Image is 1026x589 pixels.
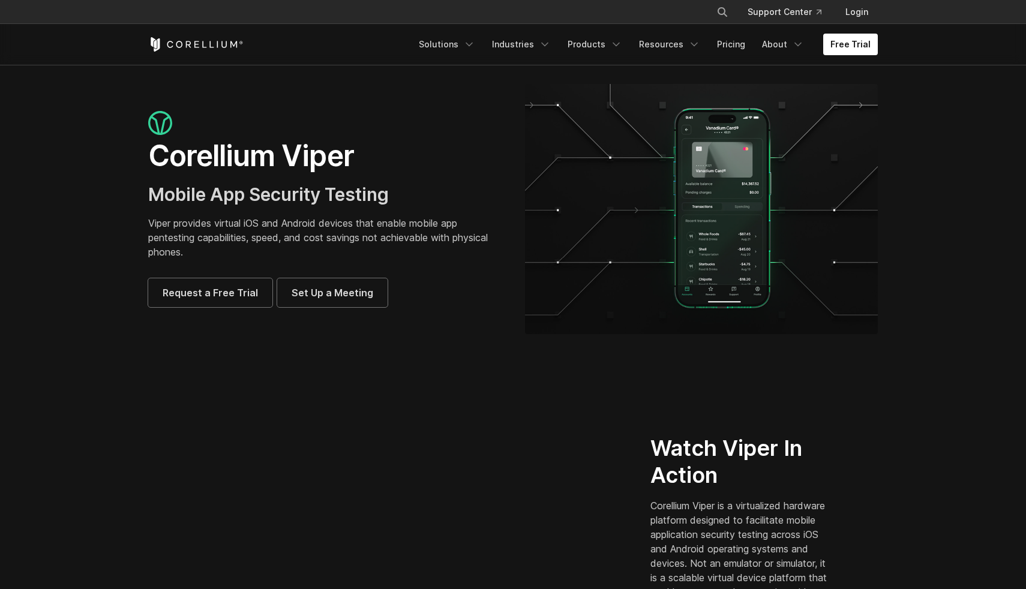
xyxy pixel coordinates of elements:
p: Viper provides virtual iOS and Android devices that enable mobile app pentesting capabilities, sp... [148,216,501,259]
a: Login [836,1,878,23]
div: Navigation Menu [412,34,878,55]
button: Search [712,1,733,23]
h2: Watch Viper In Action [650,435,832,489]
span: Set Up a Meeting [292,286,373,300]
a: Support Center [738,1,831,23]
a: Resources [632,34,707,55]
a: Request a Free Trial [148,278,272,307]
img: viper_hero [525,84,878,334]
a: Industries [485,34,558,55]
h1: Corellium Viper [148,138,501,174]
a: About [755,34,811,55]
a: Pricing [710,34,752,55]
a: Solutions [412,34,482,55]
a: Corellium Home [148,37,244,52]
div: Navigation Menu [702,1,878,23]
a: Products [560,34,629,55]
img: viper_icon_large [148,111,172,136]
a: Free Trial [823,34,878,55]
span: Mobile App Security Testing [148,184,389,205]
a: Set Up a Meeting [277,278,388,307]
span: Request a Free Trial [163,286,258,300]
